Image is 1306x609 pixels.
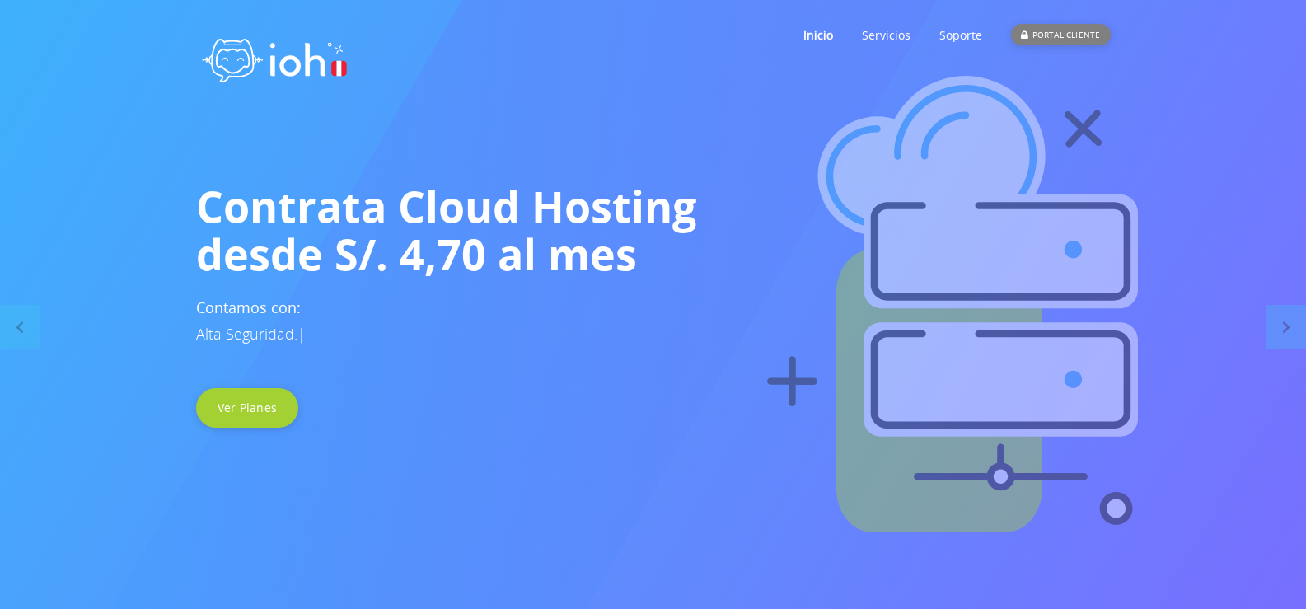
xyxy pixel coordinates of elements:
h3: Contamos con: [196,294,1111,347]
a: Servicios [862,2,910,68]
div: PORTAL CLIENTE [1011,24,1110,45]
a: Ver Planes [196,388,299,428]
a: Soporte [939,2,982,68]
img: logo ioh [196,21,353,94]
a: PORTAL CLIENTE [1011,2,1110,68]
span: | [297,324,306,344]
a: Inicio [803,2,833,68]
span: Alta Seguridad. [196,324,297,344]
h1: Contrata Cloud Hosting desde S/. 4,70 al mes [196,182,1111,278]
